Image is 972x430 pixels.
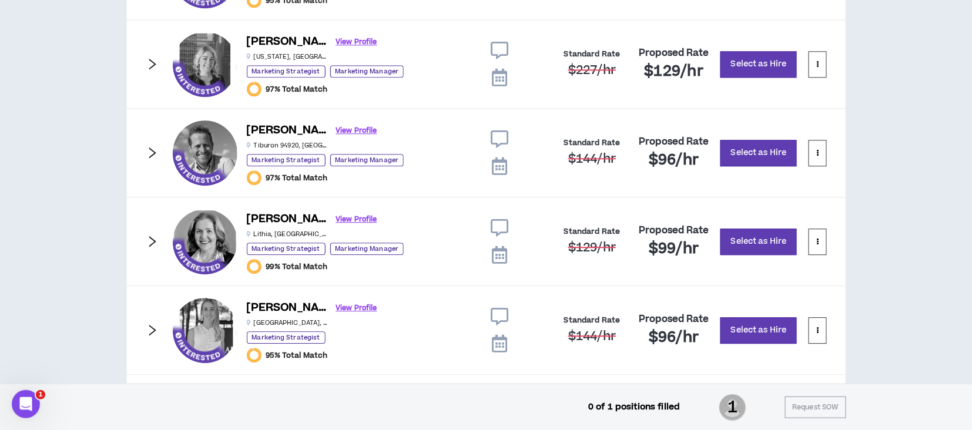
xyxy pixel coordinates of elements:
button: Request SOW [785,397,846,418]
p: Marketing Strategist [247,243,326,255]
h2: $96 /hr [649,328,699,347]
span: 1 [36,390,45,399]
div: Caitlin M. [173,209,237,274]
p: Marketing Manager [330,243,404,255]
h4: Proposed Rate [639,136,709,147]
p: Tiburon 94920 , [GEOGRAPHIC_DATA] [247,141,329,150]
h4: Standard Rate [564,316,621,325]
h2: $129 /hr [645,62,704,81]
p: Marketing Strategist [247,154,326,166]
p: [GEOGRAPHIC_DATA] , [GEOGRAPHIC_DATA] [247,318,329,327]
span: 97% Total Match [266,173,328,183]
h6: [PERSON_NAME] [247,122,329,139]
iframe: Intercom live chat [12,390,40,418]
h2: $96 /hr [649,151,699,170]
span: 95% Total Match [266,351,328,360]
button: Select as Hire [720,51,797,78]
span: $227 /hr [568,62,616,79]
a: View Profile [336,209,377,230]
h4: Proposed Rate [639,48,709,59]
span: 99% Total Match [266,262,328,271]
h4: Proposed Rate [639,225,709,236]
span: right [146,235,159,248]
div: Bryan W. [173,120,237,185]
p: Marketing Manager [330,65,404,78]
span: 97% Total Match [266,85,328,94]
button: Select as Hire [720,317,797,344]
p: [US_STATE] , [GEOGRAPHIC_DATA] [247,52,329,61]
button: Select as Hire [720,140,797,166]
div: Daphne W. [173,32,237,96]
span: right [146,146,159,159]
h6: [PERSON_NAME] [247,33,329,51]
span: $129 /hr [568,239,616,256]
h4: Proposed Rate [639,314,709,325]
h4: Standard Rate [564,227,621,236]
span: 1 [719,393,746,422]
p: Marketing Manager [330,154,404,166]
button: Select as Hire [720,229,797,255]
span: right [146,324,159,337]
p: Marketing Strategist [247,331,326,344]
a: View Profile [336,298,377,318]
h6: [PERSON_NAME] [247,300,329,317]
a: View Profile [336,120,377,141]
h4: Standard Rate [564,50,621,59]
h2: $99 /hr [649,240,699,258]
p: 0 of 1 positions filled [588,401,680,414]
h6: [PERSON_NAME] [247,211,329,228]
h4: Standard Rate [564,139,621,147]
span: right [146,58,159,70]
p: Lithia , [GEOGRAPHIC_DATA] [247,230,329,238]
a: View Profile [336,32,377,52]
span: $144 /hr [568,328,616,345]
p: Marketing Strategist [247,65,326,78]
span: $144 /hr [568,150,616,167]
div: Manuela M. [173,298,237,362]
